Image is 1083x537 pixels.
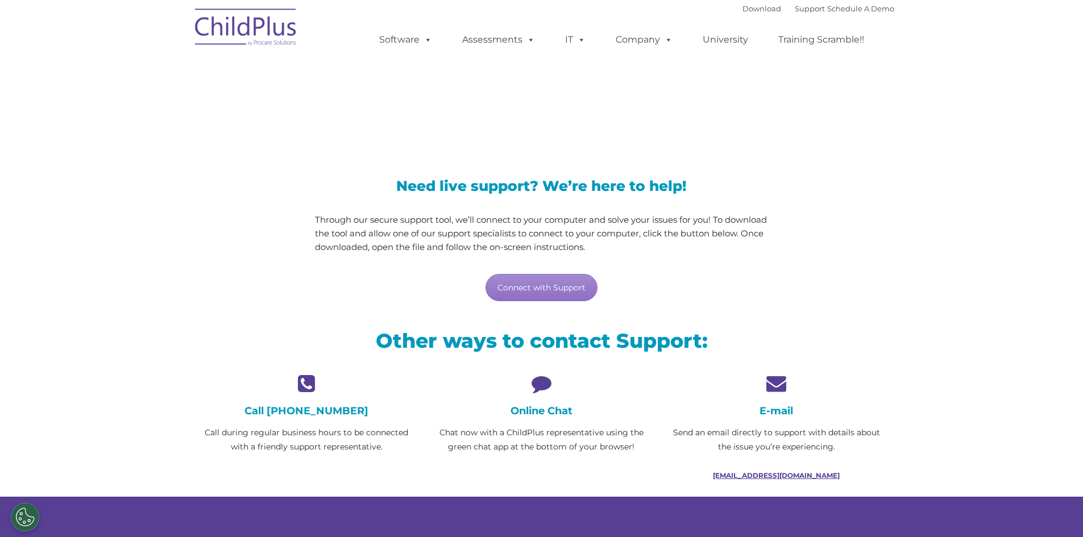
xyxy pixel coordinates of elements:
[198,405,416,417] h4: Call [PHONE_NUMBER]
[315,179,768,193] h3: Need live support? We’re here to help!
[486,274,597,301] a: Connect with Support
[189,1,303,57] img: ChildPlus by Procare Solutions
[368,28,443,51] a: Software
[667,405,885,417] h4: E-mail
[433,426,650,454] p: Chat now with a ChildPlus representative using the green chat app at the bottom of your browser!
[315,213,768,254] p: Through our secure support tool, we’ll connect to your computer and solve your issues for you! To...
[767,28,875,51] a: Training Scramble!!
[742,4,894,13] font: |
[433,405,650,417] h4: Online Chat
[451,28,546,51] a: Assessments
[11,503,39,531] button: Cookies Settings
[713,471,840,480] a: [EMAIL_ADDRESS][DOMAIN_NAME]
[691,28,760,51] a: University
[742,4,781,13] a: Download
[604,28,684,51] a: Company
[827,4,894,13] a: Schedule A Demo
[198,82,623,116] span: LiveSupport with SplashTop
[198,426,416,454] p: Call during regular business hours to be connected with a friendly support representative.
[554,28,597,51] a: IT
[667,426,885,454] p: Send an email directly to support with details about the issue you’re experiencing.
[795,4,825,13] a: Support
[1026,482,1083,537] iframe: Chat Widget
[198,328,886,353] h2: Other ways to contact Support:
